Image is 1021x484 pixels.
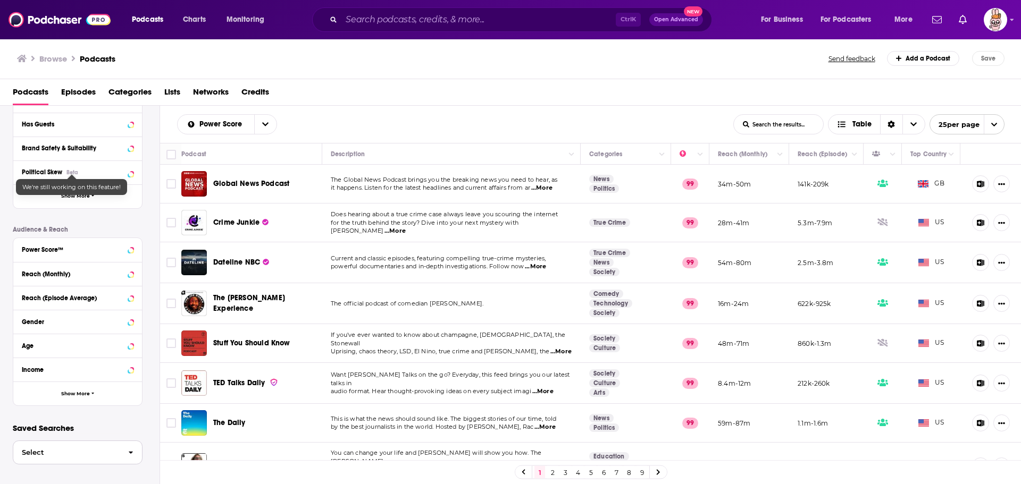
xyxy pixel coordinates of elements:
a: Credits [241,83,269,105]
a: 1 [534,466,545,479]
a: News [589,175,614,183]
span: by the best journalists in the world. Hosted by [PERSON_NAME], Rac [331,423,533,430]
a: 2 [547,466,558,479]
h1: Podcasts [80,54,115,64]
span: US [918,338,944,349]
span: Global News Podcast [213,179,289,188]
a: 7 [611,466,622,479]
p: 99 [682,257,698,268]
span: If you've ever wanted to know about champagne, [DEMOGRAPHIC_DATA], the Stonewall [331,331,565,347]
span: Podcasts [132,12,163,27]
p: 59m-87m [718,419,750,428]
button: Save [972,51,1005,66]
span: Uprising, chaos theory, LSD, El Nino, true crime and [PERSON_NAME], the [331,347,549,355]
span: Charts [183,12,206,27]
button: Has Guests [22,117,133,131]
button: Gender [22,315,133,328]
p: 5.3m-7.9m [798,218,833,227]
span: US [918,298,944,309]
button: Show More Button [993,414,1010,431]
span: The [PERSON_NAME] Experience [213,293,285,313]
span: Toggle select row [166,299,176,308]
img: Global News Podcast [181,171,207,197]
a: Show notifications dropdown [928,11,946,29]
button: Send feedback [825,54,878,63]
button: Column Actions [694,148,707,161]
button: Show profile menu [984,8,1007,31]
span: Show More [61,193,90,199]
a: Charts [176,11,212,28]
a: The [PERSON_NAME] Experience [213,293,319,314]
p: 48m-71m [718,339,749,348]
input: Search podcasts, credits, & more... [341,11,616,28]
button: Select [13,440,143,464]
a: Society [589,268,620,276]
a: Show notifications dropdown [955,11,971,29]
img: TED Talks Daily [181,370,207,396]
img: The Joe Rogan Experience [181,291,207,316]
button: Choose View [828,114,925,134]
button: Show More Button [993,254,1010,271]
a: Society [589,334,620,343]
a: Lists [164,83,180,105]
h2: Choose List sort [177,114,277,134]
span: ...More [531,184,553,192]
button: Reach (Episode Average) [22,291,133,304]
div: Has Guests [872,148,887,160]
p: 2.5m-3.8m [798,258,834,267]
span: Networks [193,83,229,105]
button: Column Actions [886,148,899,161]
span: Crime Junkie [213,218,260,227]
a: Arts [589,388,609,397]
h3: Browse [39,54,67,64]
div: Power Score™ [22,246,124,253]
span: Table [852,121,872,128]
button: Brand Safety & Suitability [22,141,133,155]
button: Power Score™ [22,242,133,256]
img: verified Badge [270,378,278,387]
span: The Daily [213,418,246,427]
button: Show More [13,184,142,208]
p: 99 [682,338,698,349]
a: News [589,414,614,422]
a: Categories [108,83,152,105]
span: Current and classic episodes, featuring compelling true-crime mysteries, [331,254,546,262]
button: Show More Button [993,375,1010,392]
span: Toggle select row [166,418,176,428]
p: 99 [682,418,698,428]
span: Stuff You Should Know [213,338,290,347]
span: it happens. Listen for the latest headlines and current affairs from ar [331,184,530,191]
button: Show More [13,381,142,405]
a: The Mel Robbins Podcast [181,453,207,479]
a: Dateline NBC [213,257,269,268]
p: 99 [682,179,698,189]
div: Income [22,366,124,373]
span: US [918,418,944,428]
a: News [589,258,614,267]
span: Select [13,449,120,456]
a: Education [589,452,629,461]
div: Search podcasts, credits, & more... [322,7,722,32]
p: 860k-1.3m [798,339,832,348]
p: 141k-209k [798,180,829,189]
span: New [684,6,703,16]
span: For Podcasters [821,12,872,27]
span: US [918,378,944,388]
a: Comedy [589,290,623,298]
span: audio format. Hear thought-provoking ideas on every subject imagi [331,387,531,395]
span: US [918,217,944,228]
span: Does hearing about a true crime case always leave you scouring the internet [331,210,558,218]
span: TED Talks Daily [213,378,265,387]
span: You can change your life and [PERSON_NAME] will show you how. The [PERSON_NAME] [331,449,541,465]
span: Toggle select row [166,378,176,388]
button: Age [22,338,133,352]
div: Brand Safety & Suitability [22,145,124,152]
span: Political Skew [22,168,62,176]
p: 212k-260k [798,379,830,388]
a: 3 [560,466,571,479]
img: Stuff You Should Know [181,330,207,356]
